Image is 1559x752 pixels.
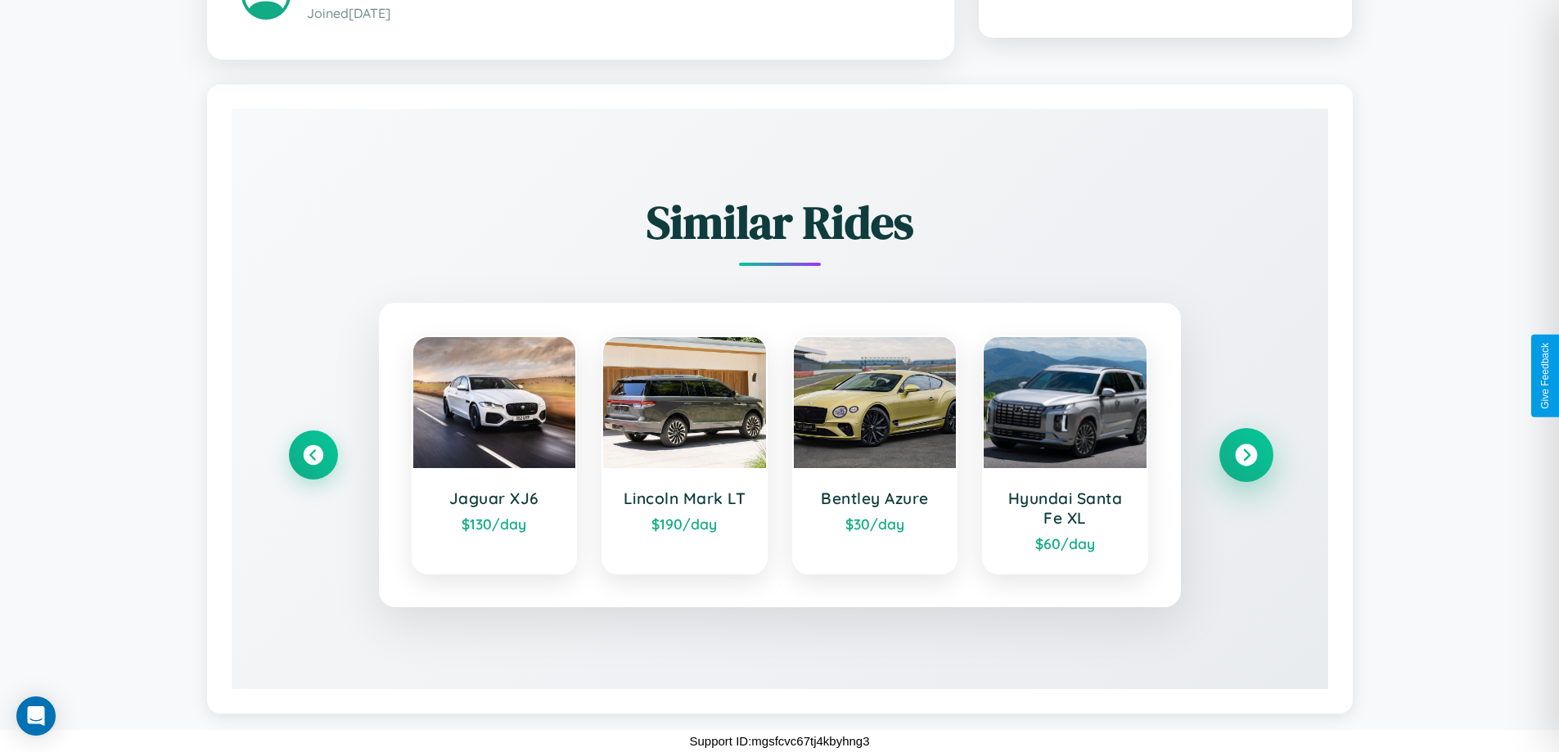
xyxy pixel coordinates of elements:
a: Hyundai Santa Fe XL$60/day [982,335,1148,574]
div: $ 60 /day [1000,534,1130,552]
div: Open Intercom Messenger [16,696,56,736]
a: Lincoln Mark LT$190/day [602,335,768,574]
h3: Bentley Azure [810,489,940,508]
h3: Lincoln Mark LT [620,489,750,508]
div: $ 30 /day [810,515,940,533]
div: $ 190 /day [620,515,750,533]
div: Give Feedback [1539,343,1551,409]
a: Bentley Azure$30/day [792,335,958,574]
h3: Hyundai Santa Fe XL [1000,489,1130,528]
div: $ 130 /day [430,515,560,533]
p: Support ID: mgsfcvc67tj4kbyhng3 [689,730,869,752]
a: Jaguar XJ6$130/day [412,335,578,574]
p: Joined [DATE] [307,2,920,25]
h3: Jaguar XJ6 [430,489,560,508]
h2: Similar Rides [289,191,1271,254]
